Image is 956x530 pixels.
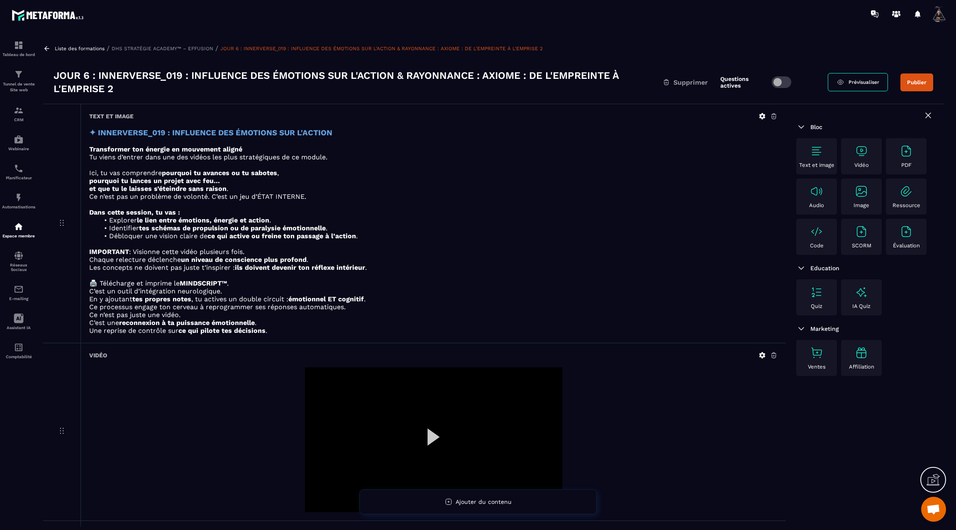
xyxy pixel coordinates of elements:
p: C’est un outil d’intégration neurologique. [89,287,778,295]
p: Ce processus engage ton cerveau à reprogrammer ses réponses automatiques. [89,303,778,311]
strong: Dans cette session, tu vas : [89,208,180,216]
img: arrow-down [796,324,806,334]
img: automations [14,222,24,232]
p: Liste des formations [55,46,105,51]
img: text-image no-wrap [900,185,913,198]
img: scheduler [14,164,24,173]
strong: ✦ INNERVERSE_019 : INFLUENCE DES ÉMOTIONS SUR L'ACTION [89,128,332,137]
button: Publier [900,73,933,91]
p: Tableau de bord [2,52,35,57]
p: Tunnel de vente Site web [2,81,35,93]
p: En y ajoutant , tu actives un double circuit : . [89,295,778,303]
p: Image [854,202,869,208]
p: Comptabilité [2,354,35,359]
img: automations [14,193,24,203]
p: Tu viens d’entrer dans une des vidéos les plus stratégiques de ce module. [89,153,778,161]
a: social-networksocial-networkRéseaux Sociaux [2,244,35,278]
strong: pourquoi tu avances ou tu sabotes [162,169,277,177]
img: accountant [14,342,24,352]
p: 🖨️ Télécharge et imprime le . [89,279,778,287]
img: text-image no-wrap [810,346,823,359]
p: Audio [809,202,824,208]
a: formationformationTunnel de vente Site web [2,63,35,99]
h6: Vidéo [89,352,107,359]
strong: reconnexion à ta puissance émotionnelle [119,319,255,327]
a: automationsautomationsEspace membre [2,215,35,244]
span: Bloc [810,124,822,130]
a: formationformationTableau de bord [2,34,35,63]
img: arrow-down [796,122,806,132]
strong: le lien entre émotions, énergie et action [137,216,269,224]
a: Prévisualiser [828,73,888,91]
strong: ce qui active ou freine ton passage à l’action [207,232,356,240]
img: text-image no-wrap [855,144,868,158]
p: IA Quiz [852,303,871,309]
strong: MINDSCRIPT™ [180,279,227,287]
p: Planificateur [2,176,35,180]
img: logo [12,7,86,23]
img: text-image no-wrap [900,225,913,238]
p: Code [810,242,824,249]
p: CRM [2,117,35,122]
p: SCORM [852,242,871,249]
span: Supprimer [673,78,708,86]
p: Ce n’est pas juste une vidéo. [89,311,778,319]
strong: émotionnel ET cognitif [288,295,364,303]
a: emailemailE-mailing [2,278,35,307]
h3: JOUR 6 : INNERVERSE_019 : INFLUENCE DES ÉMOTIONS SUR L'ACTION & RAYONNANCE : AXIOME : DE L'EMPREI... [54,69,663,95]
p: Affiliation [849,364,874,370]
img: arrow-down [796,263,806,273]
p: Assistant IA [2,325,35,330]
strong: et que tu le laisses s’éteindre sans raison [89,185,227,193]
img: social-network [14,251,24,261]
p: : Visionne cette vidéo plusieurs fois. [89,248,778,256]
strong: IMPORTANT [89,248,129,256]
img: formation [14,105,24,115]
p: Text et image [799,162,834,168]
img: text-image [855,346,868,359]
img: email [14,284,24,294]
p: . [89,185,778,193]
strong: Transformer ton énergie en mouvement aligné [89,145,242,153]
span: / [107,44,110,52]
span: / [215,44,218,52]
div: Ouvrir le chat [921,497,946,522]
img: text-image no-wrap [810,225,823,238]
span: Ajouter du contenu [456,498,512,505]
img: automations [14,134,24,144]
img: text-image no-wrap [810,286,823,299]
li: Explorer . [99,216,778,224]
a: JOUR 6 : INNERVERSE_019 : INFLUENCE DES ÉMOTIONS SUR L'ACTION & RAYONNANCE : AXIOME : DE L'EMPREI... [220,46,543,51]
strong: ils doivent devenir ton réflexe intérieur [235,264,365,271]
p: Automatisations [2,205,35,209]
a: automationsautomationsAutomatisations [2,186,35,215]
label: Questions actives [720,76,768,89]
a: formationformationCRM [2,99,35,128]
h6: Text et image [89,113,134,120]
p: Chaque relecture déclenche . [89,256,778,264]
p: Vidéo [854,162,869,168]
img: text-image no-wrap [810,144,823,158]
a: accountantaccountantComptabilité [2,336,35,365]
p: Évaluation [893,242,920,249]
strong: ce qui pilote tes décisions [178,327,266,335]
p: Ce n’est pas un problème de volonté. C’est un jeu d’ÉTAT INTERNE. [89,193,778,200]
img: text-image no-wrap [810,185,823,198]
span: Prévisualiser [849,79,879,85]
strong: un niveau de conscience plus profond [181,256,307,264]
p: E-mailing [2,296,35,301]
a: Assistant IA [2,307,35,336]
img: formation [14,40,24,50]
img: text-image no-wrap [855,185,868,198]
p: Ressource [893,202,920,208]
strong: pourquoi tu lances un projet avec feu… [89,177,220,185]
li: Identifier . [99,224,778,232]
a: automationsautomationsWebinaire [2,128,35,157]
strong: tes schémas de propulsion ou de paralysie émotionnelle [139,224,326,232]
p: Les concepts ne doivent pas juste t’inspirer : . [89,264,778,271]
a: schedulerschedulerPlanificateur [2,157,35,186]
p: Espace membre [2,234,35,238]
a: DHS STRATÉGIE ACADEMY™ – EFFUSION [112,46,213,51]
strong: tes propres notes [132,295,191,303]
span: Marketing [810,325,839,332]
